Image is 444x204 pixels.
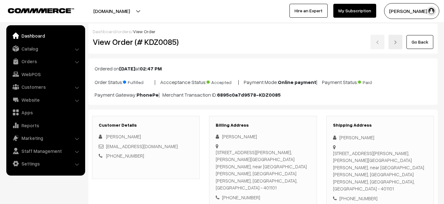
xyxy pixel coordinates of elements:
[106,134,141,139] span: [PERSON_NAME]
[95,91,431,99] p: Payment Gateway: | Merchant Transaction ID:
[216,194,310,201] div: [PHONE_NUMBER]
[99,123,193,128] h3: Customer Details
[8,132,83,144] a: Marketing
[140,65,162,72] b: 02:47 PM
[207,77,238,86] span: Accepted
[358,77,389,86] span: Paid
[217,92,281,98] b: 6895c0a7d9578-KDZ0085
[406,35,433,49] a: Go Back
[133,29,155,34] span: View Order
[216,149,310,191] div: [STREET_ADDRESS][PERSON_NAME], [PERSON_NAME][GEOGRAPHIC_DATA][PERSON_NAME], near [GEOGRAPHIC_DATA...
[8,107,83,118] a: Apps
[8,6,63,14] a: COMMMERCE
[137,92,159,98] b: PhonePe
[95,65,431,72] p: Ordered on at
[333,195,427,202] div: [PHONE_NUMBER]
[8,120,83,131] a: Reports
[278,79,316,85] b: Online payment
[8,94,83,105] a: Website
[8,69,83,80] a: WebPOS
[93,28,433,35] div: / /
[8,8,74,13] img: COMMMERCE
[93,37,200,47] h2: View Order (# KDZ0085)
[119,65,135,72] b: [DATE]
[333,123,427,128] h3: Shipping Address
[289,4,328,18] a: Hire an Expert
[8,30,83,41] a: Dashboard
[216,123,310,128] h3: Billing Address
[8,56,83,67] a: Orders
[71,3,152,19] button: [DOMAIN_NAME]
[333,134,427,141] div: [PERSON_NAME]
[216,133,310,140] div: [PERSON_NAME]
[427,6,436,16] img: user
[8,145,83,157] a: Staff Management
[8,43,83,54] a: Catalog
[333,150,427,192] div: [STREET_ADDRESS][PERSON_NAME], [PERSON_NAME][GEOGRAPHIC_DATA][PERSON_NAME], near [GEOGRAPHIC_DATA...
[8,81,83,93] a: Customers
[123,77,155,86] span: Fulfilled
[106,143,178,149] a: [EMAIL_ADDRESS][DOMAIN_NAME]
[333,4,376,18] a: My Subscription
[394,40,397,44] img: right-arrow.png
[93,29,116,34] a: Dashboard
[106,153,144,159] a: [PHONE_NUMBER]
[95,77,431,86] p: Order Status: | Accceptance Status: | Payment Mode: | Payment Status:
[117,29,131,34] a: orders
[8,158,83,169] a: Settings
[384,3,439,19] button: [PERSON_NAME] S…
